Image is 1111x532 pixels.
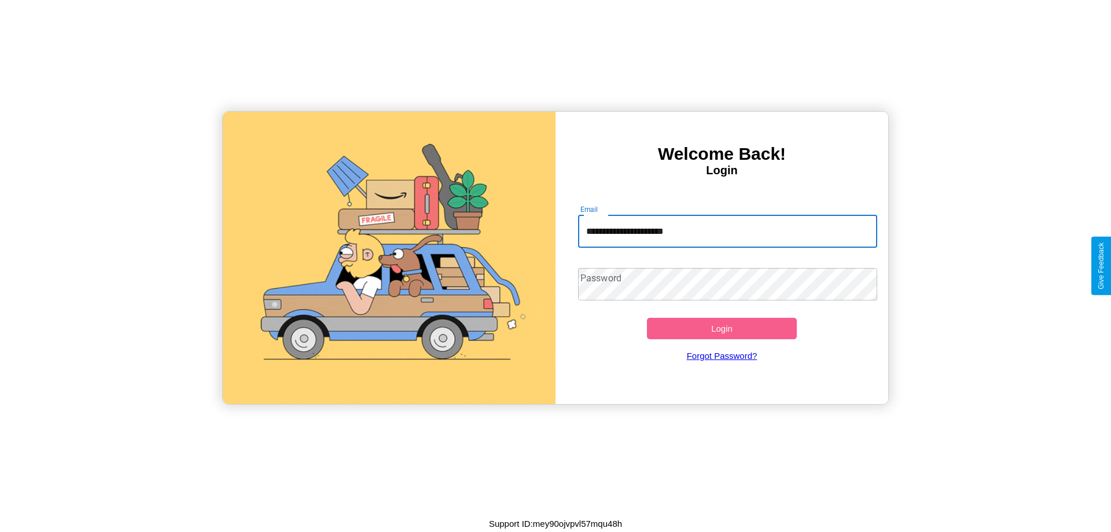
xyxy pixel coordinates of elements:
button: Login [647,318,797,339]
p: Support ID: mey90ojvpvl57mqu48h [489,516,622,531]
h4: Login [555,164,888,177]
img: gif [223,112,555,404]
a: Forgot Password? [572,339,872,372]
h3: Welcome Back! [555,144,888,164]
label: Email [580,204,598,214]
div: Give Feedback [1097,243,1105,289]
